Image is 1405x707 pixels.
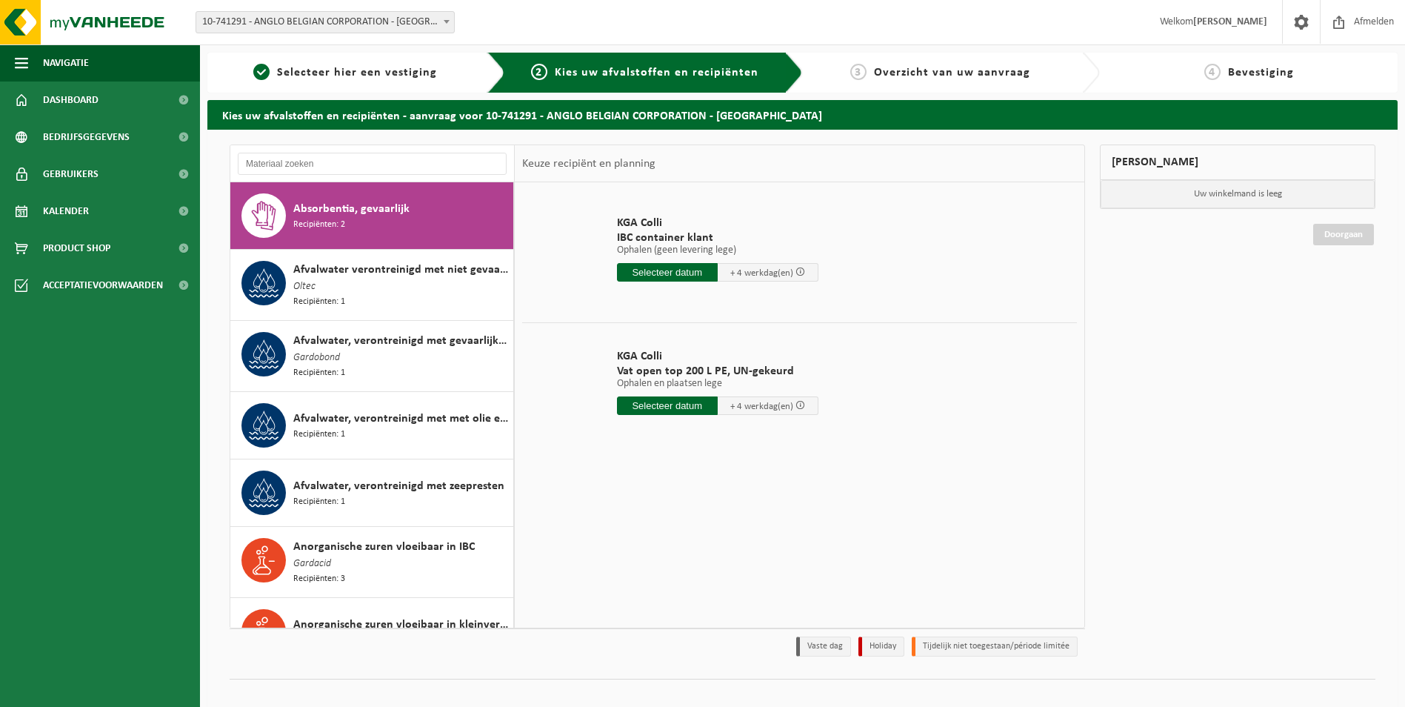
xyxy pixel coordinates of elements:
span: Recipiënten: 1 [293,366,345,380]
span: 10-741291 - ANGLO BELGIAN CORPORATION - GENT [196,11,455,33]
span: Kalender [43,193,89,230]
input: Materiaal zoeken [238,153,507,175]
span: + 4 werkdag(en) [730,268,793,278]
button: Anorganische zuren vloeibaar in IBC Gardacid Recipiënten: 3 [230,527,514,598]
li: Holiday [858,637,904,657]
button: Afvalwater, verontreinigd met met olie en chemicaliën Recipiënten: 1 [230,392,514,459]
p: Ophalen (geen levering lege) [617,245,818,256]
span: Absorbentia, gevaarlijk [293,200,410,218]
h2: Kies uw afvalstoffen en recipiënten - aanvraag voor 10-741291 - ANGLO BELGIAN CORPORATION - [GEOG... [207,100,1398,129]
span: Afvalwater, verontreinigd met gevaarlijke producten [293,332,510,350]
div: Keuze recipiënt en planning [515,145,663,182]
span: KGA Colli [617,349,818,364]
span: Acceptatievoorwaarden [43,267,163,304]
span: Bedrijfsgegevens [43,119,130,156]
button: Afvalwater, verontreinigd met gevaarlijke producten Gardobond Recipiënten: 1 [230,321,514,392]
span: Vat open top 200 L PE, UN-gekeurd [617,364,818,379]
span: Afvalwater, verontreinigd met met olie en chemicaliën [293,410,510,428]
span: Selecteer hier een vestiging [277,67,437,79]
span: IBC container klant [617,230,818,245]
span: Navigatie [43,44,89,82]
span: 4 [1204,64,1221,80]
a: Doorgaan [1313,224,1374,245]
p: Ophalen en plaatsen lege [617,379,818,389]
button: Absorbentia, gevaarlijk Recipiënten: 2 [230,182,514,250]
strong: [PERSON_NAME] [1193,16,1267,27]
span: Gardacid [293,556,331,572]
span: Product Shop [43,230,110,267]
span: Dashboard [43,82,99,119]
span: Oltec [293,279,316,295]
span: Recipiënten: 2 [293,218,345,232]
li: Tijdelijk niet toegestaan/période limitée [912,637,1078,657]
span: Recipiënten: 1 [293,428,345,442]
span: Gebruikers [43,156,99,193]
span: Gardobond [293,350,340,366]
span: Recipiënten: 1 [293,495,345,509]
span: Afvalwater verontreinigd met niet gevaarlijke producten [293,261,510,279]
span: Anorganische zuren vloeibaar in kleinverpakking [293,616,510,634]
div: [PERSON_NAME] [1100,145,1375,180]
input: Selecteer datum [617,263,718,282]
li: Vaste dag [796,637,851,657]
span: 10-741291 - ANGLO BELGIAN CORPORATION - GENT [196,12,454,33]
button: Afvalwater verontreinigd met niet gevaarlijke producten Oltec Recipiënten: 1 [230,250,514,321]
span: KGA Colli [617,216,818,230]
span: 2 [531,64,547,80]
input: Selecteer datum [617,396,718,415]
span: Anorganische zuren vloeibaar in IBC [293,538,475,556]
button: Anorganische zuren vloeibaar in kleinverpakking [230,598,514,665]
span: Overzicht van uw aanvraag [874,67,1030,79]
span: + 4 werkdag(en) [730,402,793,411]
span: Recipiënten: 3 [293,572,345,586]
span: Kies uw afvalstoffen en recipiënten [555,67,758,79]
span: Recipiënten: 1 [293,295,345,309]
span: Afvalwater, verontreinigd met zeepresten [293,477,504,495]
button: Afvalwater, verontreinigd met zeepresten Recipiënten: 1 [230,459,514,527]
span: 3 [850,64,867,80]
p: Uw winkelmand is leeg [1101,180,1375,208]
span: Bevestiging [1228,67,1294,79]
span: 1 [253,64,270,80]
a: 1Selecteer hier een vestiging [215,64,475,82]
